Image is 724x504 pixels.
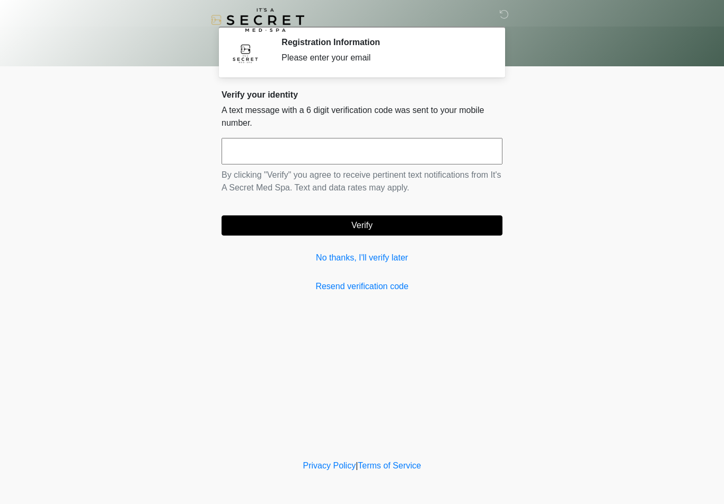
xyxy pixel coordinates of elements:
[222,90,502,100] h2: Verify your identity
[222,104,502,129] p: A text message with a 6 digit verification code was sent to your mobile number.
[281,37,487,47] h2: Registration Information
[222,280,502,293] a: Resend verification code
[222,251,502,264] a: No thanks, I'll verify later
[222,215,502,236] button: Verify
[358,461,421,470] a: Terms of Service
[211,8,304,32] img: It's A Secret Med Spa Logo
[356,461,358,470] a: |
[303,461,356,470] a: Privacy Policy
[281,51,487,64] div: Please enter your email
[229,37,261,69] img: Agent Avatar
[222,169,502,194] p: By clicking "Verify" you agree to receive pertinent text notifications from It's A Secret Med Spa...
